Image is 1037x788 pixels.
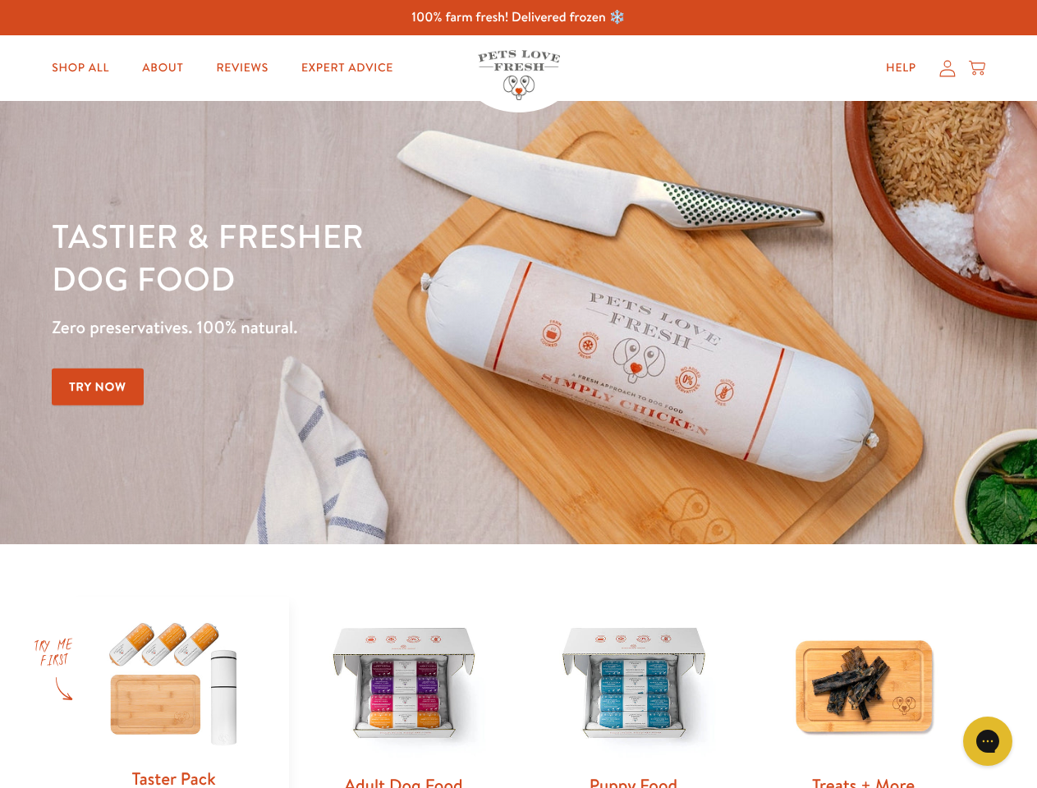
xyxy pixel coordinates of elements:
[203,52,281,85] a: Reviews
[52,369,144,405] a: Try Now
[955,711,1021,772] iframe: Gorgias live chat messenger
[129,52,196,85] a: About
[478,50,560,100] img: Pets Love Fresh
[288,52,406,85] a: Expert Advice
[873,52,929,85] a: Help
[52,313,674,342] p: Zero preservatives. 100% natural.
[39,52,122,85] a: Shop All
[52,214,674,300] h1: Tastier & fresher dog food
